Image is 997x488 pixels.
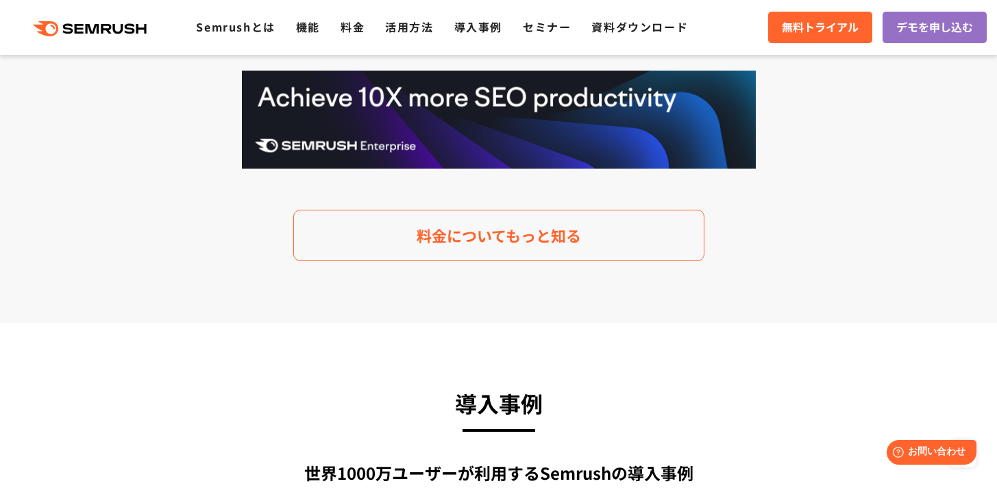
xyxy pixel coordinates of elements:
a: 料金 [341,19,365,35]
span: 無料トライアル [782,19,859,36]
iframe: Help widget launcher [875,435,982,473]
a: 資料ダウンロード [591,19,688,35]
a: デモを申し込む [883,12,987,43]
span: 料金についてもっと知る [417,223,581,247]
div: 世界1000万ユーザーが利用する Semrushの導入事例 [139,461,859,485]
a: 無料トライアル [768,12,872,43]
a: Semrushとは [196,19,275,35]
h3: 導入事例 [139,385,859,422]
a: 導入事例 [454,19,502,35]
a: 機能 [296,19,320,35]
a: セミナー [523,19,571,35]
a: 料金についてもっと知る [293,210,704,261]
span: デモを申し込む [896,19,973,36]
a: 活用方法 [385,19,433,35]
